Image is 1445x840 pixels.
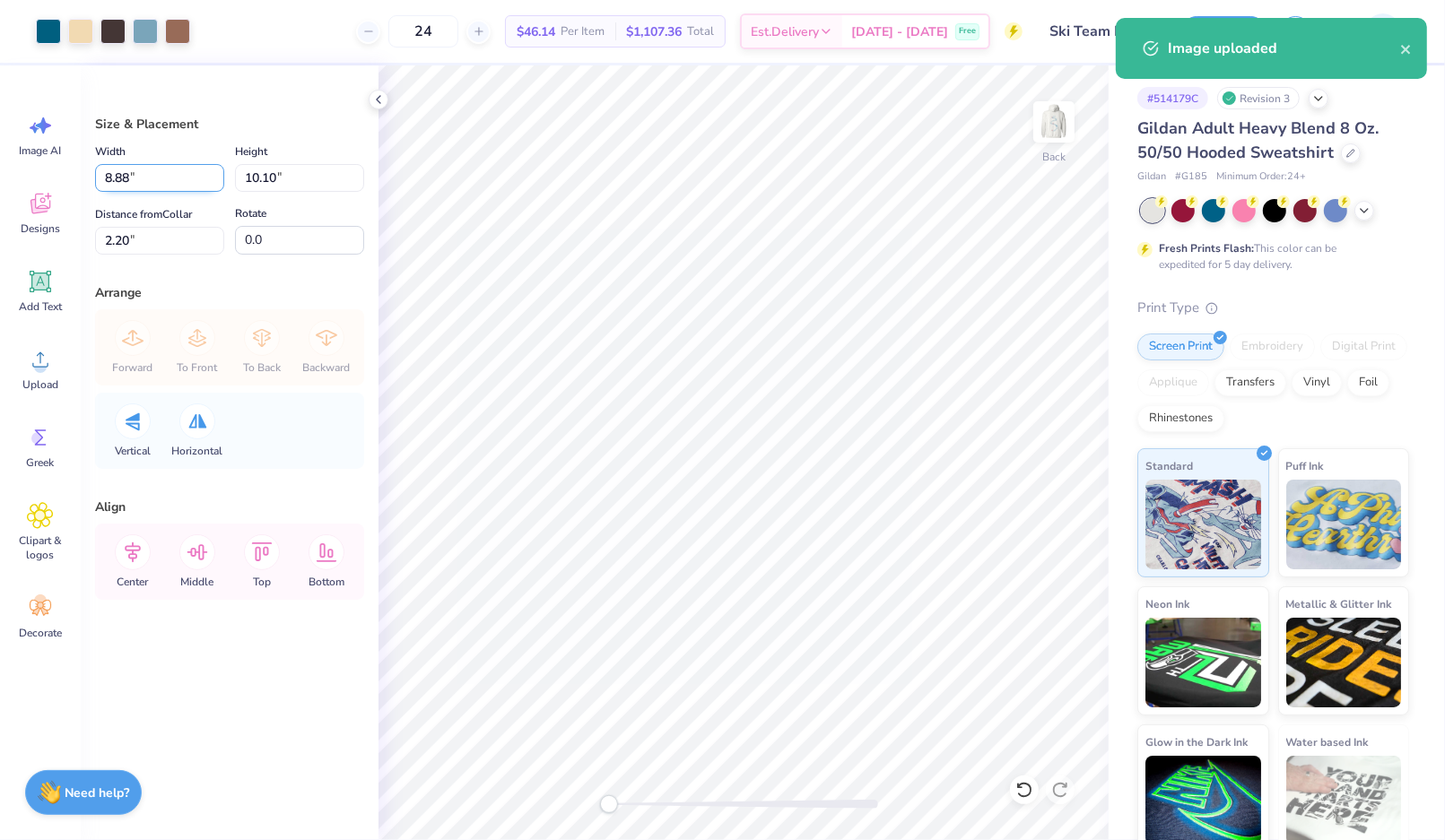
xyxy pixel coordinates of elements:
[1400,38,1413,59] button: close
[1036,104,1072,140] img: Back
[95,115,364,134] div: Size & Placement
[19,299,62,314] span: Add Text
[1036,13,1168,49] input: Untitled Design
[1214,369,1286,396] div: Transfers
[1347,369,1389,396] div: Foil
[561,22,605,41] span: Per Item
[181,575,214,589] span: Middle
[1365,13,1401,49] img: Gene Padilla
[1286,480,1402,569] img: Puff Ink
[118,575,149,589] span: Center
[1137,369,1209,396] div: Applique
[751,22,819,41] span: Est. Delivery
[20,143,62,158] span: Image AI
[235,141,267,162] label: Height
[517,22,555,41] span: $46.14
[235,203,266,224] label: Rotate
[1168,38,1400,59] div: Image uploaded
[1292,369,1342,396] div: Vinyl
[1159,241,1254,255] strong: Fresh Prints Flash:
[1175,169,1207,185] span: # G185
[1217,87,1300,109] div: Revision 3
[1145,594,1189,613] span: Neon Ink
[309,575,344,589] span: Bottom
[21,221,60,236] span: Designs
[1137,117,1379,163] span: Gildan Adult Heavy Blend 8 Oz. 50/50 Hooded Sweatshirt
[959,25,976,38] span: Free
[1145,618,1261,707] img: Neon Ink
[1320,333,1407,360] div: Digital Print
[388,15,458,48] input: – –
[1286,618,1402,707] img: Metallic & Glitter Ink
[851,22,948,41] span: [DATE] - [DATE]
[253,575,271,589] span: Top
[1334,13,1409,49] a: GP
[1145,480,1261,569] img: Standard
[1286,594,1392,613] span: Metallic & Glitter Ink
[1145,456,1193,475] span: Standard
[1137,169,1166,185] span: Gildan
[1042,149,1066,165] div: Back
[95,204,192,225] label: Distance from Collar
[1216,169,1306,185] span: Minimum Order: 24 +
[65,784,130,801] strong: Need help?
[1286,732,1369,751] span: Water based Ink
[95,498,364,516] div: Align
[95,141,126,162] label: Width
[172,444,223,458] span: Horizontal
[1286,456,1324,475] span: Puff Ink
[95,283,364,302] div: Arrange
[1137,405,1224,432] div: Rhinestones
[1137,87,1208,109] div: # 514179C
[11,533,70,562] span: Clipart & logos
[115,444,151,458] span: Vertical
[600,795,618,813] div: Accessibility label
[27,455,55,470] span: Greek
[1137,298,1409,318] div: Print Type
[19,626,62,640] span: Decorate
[1230,333,1315,360] div: Embroidery
[1159,240,1380,273] div: This color can be expedited for 5 day delivery.
[1137,333,1224,360] div: Screen Print
[687,22,714,41] span: Total
[626,22,682,41] span: $1,107.36
[1145,732,1248,751] span: Glow in the Dark Ink
[22,377,58,392] span: Upload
